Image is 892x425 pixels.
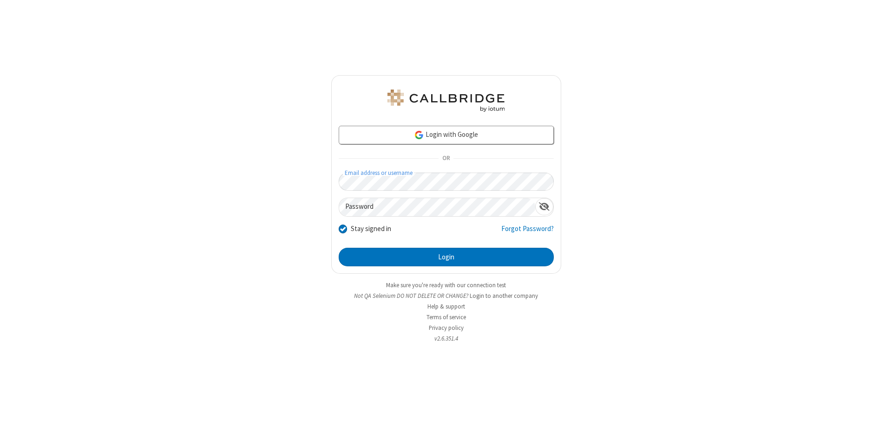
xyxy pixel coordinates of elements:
a: Login with Google [339,126,554,144]
li: v2.6.351.4 [331,334,561,343]
input: Email address or username [339,173,554,191]
label: Stay signed in [351,224,391,234]
li: Not QA Selenium DO NOT DELETE OR CHANGE? [331,291,561,300]
a: Help & support [427,303,465,310]
a: Make sure you're ready with our connection test [386,281,506,289]
button: Login to another company [470,291,538,300]
div: Show password [535,198,553,215]
iframe: Chat [869,401,885,419]
button: Login [339,248,554,266]
a: Privacy policy [429,324,464,332]
img: google-icon.png [414,130,424,140]
input: Password [339,198,535,216]
a: Forgot Password? [501,224,554,241]
img: QA Selenium DO NOT DELETE OR CHANGE [386,90,506,112]
span: OR [439,152,453,165]
a: Terms of service [426,313,466,321]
